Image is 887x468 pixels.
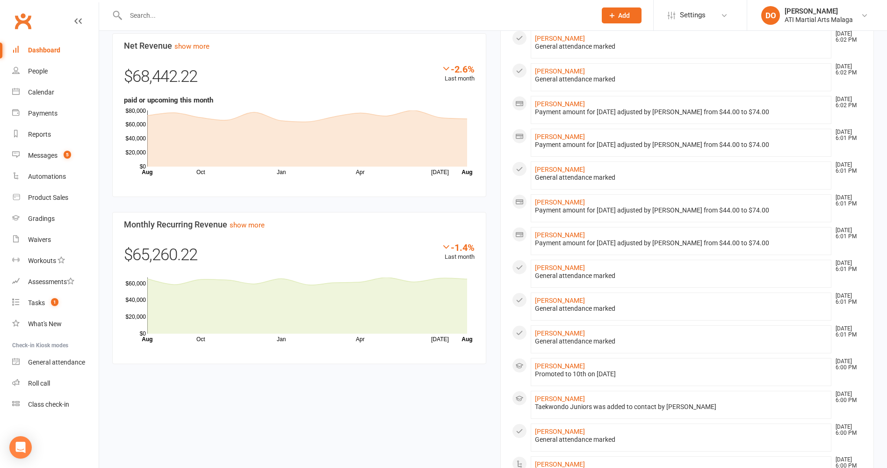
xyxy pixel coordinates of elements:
time: [DATE] 6:01 PM [831,227,862,240]
h3: Net Revenue [124,41,475,51]
time: [DATE] 6:02 PM [831,31,862,43]
div: General attendance marked [535,436,828,444]
a: Dashboard [12,40,99,61]
a: [PERSON_NAME] [535,264,585,271]
a: Roll call [12,373,99,394]
div: General attendance marked [535,75,828,83]
time: [DATE] 6:00 PM [831,424,862,436]
span: 5 [64,151,71,159]
a: Waivers [12,229,99,250]
a: [PERSON_NAME] [535,133,585,140]
a: show more [230,221,265,229]
h3: Monthly Recurring Revenue [124,220,475,229]
strong: paid or upcoming this month [124,96,213,104]
div: Open Intercom Messenger [9,436,32,459]
div: Dashboard [28,46,60,54]
div: Messages [28,152,58,159]
a: [PERSON_NAME] [535,428,585,435]
a: [PERSON_NAME] [535,461,585,468]
span: Add [618,12,630,19]
a: [PERSON_NAME] [535,297,585,304]
a: [PERSON_NAME] [535,362,585,370]
div: Payment amount for [DATE] adjusted by [PERSON_NAME] from $44.00 to $74.00 [535,206,828,214]
div: Assessments [28,278,74,285]
a: Gradings [12,208,99,229]
div: $65,260.22 [124,242,475,273]
div: General attendance marked [535,305,828,313]
time: [DATE] 6:01 PM [831,195,862,207]
a: Calendar [12,82,99,103]
a: [PERSON_NAME] [535,67,585,75]
div: General attendance [28,358,85,366]
div: Payment amount for [DATE] adjusted by [PERSON_NAME] from $44.00 to $74.00 [535,108,828,116]
div: Roll call [28,380,50,387]
div: $68,442.22 [124,64,475,95]
div: General attendance marked [535,272,828,280]
a: show more [174,42,209,51]
div: DO [761,6,780,25]
a: [PERSON_NAME] [535,231,585,239]
a: [PERSON_NAME] [535,100,585,108]
input: Search... [123,9,590,22]
time: [DATE] 6:01 PM [831,260,862,272]
div: Workouts [28,257,56,264]
a: Workouts [12,250,99,271]
a: [PERSON_NAME] [535,166,585,173]
div: General attendance marked [535,337,828,345]
a: Tasks 1 [12,292,99,314]
div: [PERSON_NAME] [785,7,853,15]
a: Reports [12,124,99,145]
span: 1 [51,298,58,306]
div: Tasks [28,299,45,307]
a: Automations [12,166,99,187]
div: Reports [28,131,51,138]
time: [DATE] 6:00 PM [831,358,862,371]
div: Class check-in [28,401,69,408]
div: Waivers [28,236,51,243]
div: General attendance marked [535,174,828,182]
div: ATI Martial Arts Malaga [785,15,853,24]
div: People [28,67,48,75]
time: [DATE] 6:01 PM [831,326,862,338]
span: Settings [680,5,706,26]
div: Promoted to 10th on [DATE] [535,370,828,378]
a: [PERSON_NAME] [535,329,585,337]
div: General attendance marked [535,43,828,51]
a: General attendance kiosk mode [12,352,99,373]
time: [DATE] 6:02 PM [831,64,862,76]
div: Last month [441,64,475,84]
a: What's New [12,314,99,335]
div: -1.4% [441,242,475,252]
time: [DATE] 6:01 PM [831,129,862,141]
div: Calendar [28,88,54,96]
div: Payments [28,110,58,117]
a: [PERSON_NAME] [535,395,585,402]
div: Gradings [28,215,55,222]
div: Last month [441,242,475,262]
a: Messages 5 [12,145,99,166]
a: Assessments [12,271,99,292]
div: Automations [28,173,66,180]
div: What's New [28,320,62,328]
button: Add [602,7,642,23]
time: [DATE] 6:02 PM [831,96,862,109]
time: [DATE] 6:01 PM [831,162,862,174]
div: Payment amount for [DATE] adjusted by [PERSON_NAME] from $44.00 to $74.00 [535,141,828,149]
div: Product Sales [28,194,68,201]
div: -2.6% [441,64,475,74]
time: [DATE] 6:00 PM [831,391,862,403]
a: Class kiosk mode [12,394,99,415]
a: [PERSON_NAME] [535,35,585,42]
a: People [12,61,99,82]
a: Payments [12,103,99,124]
time: [DATE] 6:01 PM [831,293,862,305]
div: Taekwondo Juniors was added to contact by [PERSON_NAME] [535,403,828,411]
a: Product Sales [12,187,99,208]
div: Payment amount for [DATE] adjusted by [PERSON_NAME] from $44.00 to $74.00 [535,239,828,247]
a: [PERSON_NAME] [535,198,585,206]
a: Clubworx [11,9,35,33]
